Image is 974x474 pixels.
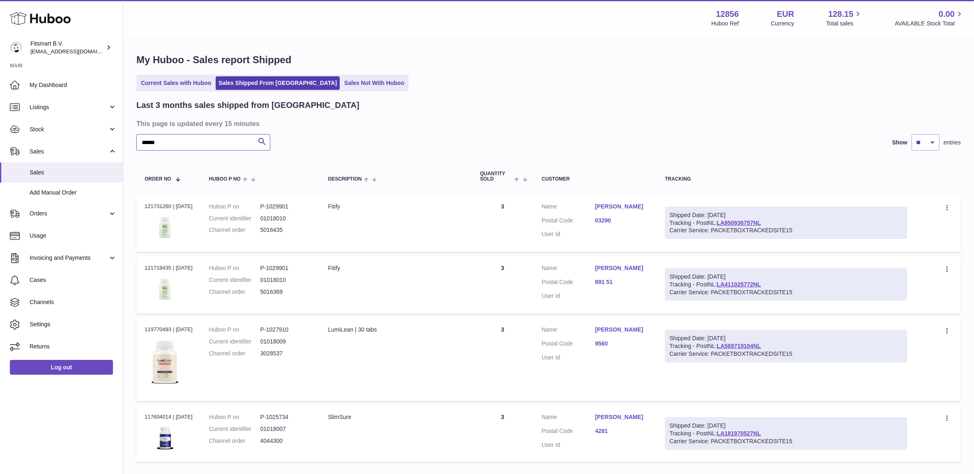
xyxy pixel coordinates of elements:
a: Sales Not With Huboo [341,76,407,90]
div: Carrier Service: PACKETBOXTRACKEDSITE15 [670,437,903,445]
a: [PERSON_NAME] [595,264,649,272]
a: LA569719104NL [717,343,761,349]
dt: Huboo P no [209,264,260,272]
span: Quantity Sold [480,171,513,182]
td: 3 [472,195,534,252]
dd: 01018009 [260,338,312,346]
span: 128.15 [828,9,853,20]
dt: User Id [542,292,595,300]
td: 3 [472,256,534,314]
dt: User Id [542,354,595,362]
a: [PERSON_NAME] [595,203,649,211]
label: Show [892,139,907,147]
img: 1736787917.png [145,336,186,391]
dt: Huboo P no [209,203,260,211]
h2: Last 3 months sales shipped from [GEOGRAPHIC_DATA] [136,100,359,111]
dt: Name [542,264,595,274]
span: Channels [30,298,117,306]
a: [PERSON_NAME] [595,326,649,334]
dt: Postal Code [542,278,595,288]
dt: Current identifier [209,276,260,284]
td: 3 [472,405,534,462]
span: Description [328,176,362,182]
dt: Huboo P no [209,413,260,421]
span: 0.00 [939,9,955,20]
img: 128561739542540.png [145,213,186,242]
a: 128.15 Total sales [826,9,863,27]
a: LA411025772NL [717,281,761,288]
dt: Name [542,326,595,336]
div: Fitify [328,203,464,211]
dt: Postal Code [542,217,595,227]
dd: 5016369 [260,288,312,296]
a: 9560 [595,340,649,348]
div: Fitify [328,264,464,272]
div: 121718435 | [DATE] [145,264,193,272]
div: Shipped Date: [DATE] [670,273,903,281]
a: 03290 [595,217,649,224]
div: Carrier Service: PACKETBOXTRACKEDSITE15 [670,289,903,296]
span: Usage [30,232,117,240]
a: 4281 [595,427,649,435]
span: Cases [30,276,117,284]
span: Listings [30,103,108,111]
span: Sales [30,148,108,156]
dd: P-1025734 [260,413,312,421]
dd: 01018007 [260,425,312,433]
a: LA950936757NL [717,220,761,226]
dt: Channel order [209,437,260,445]
div: Tracking [665,176,907,182]
div: Tracking - PostNL: [665,268,907,301]
div: 121731260 | [DATE] [145,203,193,210]
dd: 01018010 [260,215,312,222]
dt: Current identifier [209,425,260,433]
span: Settings [30,321,117,328]
div: 119770493 | [DATE] [145,326,193,333]
span: Stock [30,126,108,133]
span: Total sales [826,20,863,27]
dt: Name [542,413,595,423]
a: Log out [10,360,113,375]
div: Customer [542,176,649,182]
dt: Name [542,203,595,213]
span: Returns [30,343,117,350]
h3: This page is updated every 15 minutes [136,119,959,128]
dd: 01018010 [260,276,312,284]
span: Order No [145,176,171,182]
div: Tracking - PostNL: [665,207,907,239]
div: Currency [771,20,794,27]
dd: 3028537 [260,350,312,357]
div: Fitsmart B.V. [30,40,104,55]
a: LA181970527NL [717,430,761,437]
a: Sales Shipped From [GEOGRAPHIC_DATA] [216,76,340,90]
div: Tracking - PostNL: [665,330,907,362]
dd: P-1029901 [260,264,312,272]
span: Huboo P no [209,176,241,182]
div: Shipped Date: [DATE] [670,334,903,342]
dt: Postal Code [542,427,595,437]
dt: Current identifier [209,215,260,222]
a: 0.00 AVAILABLE Stock Total [895,9,964,27]
dd: P-1029901 [260,203,312,211]
img: 128561738056625.png [145,424,186,452]
dt: Channel order [209,350,260,357]
h1: My Huboo - Sales report Shipped [136,53,961,66]
div: Carrier Service: PACKETBOXTRACKEDSITE15 [670,350,903,358]
dt: Channel order [209,226,260,234]
a: Current Sales with Huboo [138,76,214,90]
dd: 5016435 [260,226,312,234]
dt: Current identifier [209,338,260,346]
dt: Postal Code [542,340,595,350]
span: My Dashboard [30,81,117,89]
strong: EUR [777,9,794,20]
img: 128561739542540.png [145,274,186,303]
strong: 12856 [716,9,739,20]
dd: 4044300 [260,437,312,445]
div: 117604014 | [DATE] [145,413,193,421]
span: Orders [30,210,108,218]
a: 891 51 [595,278,649,286]
span: Invoicing and Payments [30,254,108,262]
td: 3 [472,318,534,401]
a: [PERSON_NAME] [595,413,649,421]
span: AVAILABLE Stock Total [895,20,964,27]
